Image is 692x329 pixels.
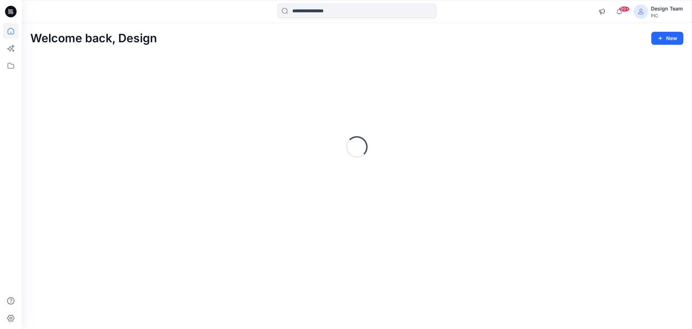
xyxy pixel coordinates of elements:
div: Design Team [651,4,683,13]
div: PIC [651,13,683,18]
button: New [651,32,683,45]
svg: avatar [638,9,644,14]
span: 99+ [619,6,630,12]
h2: Welcome back, Design [30,32,157,45]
